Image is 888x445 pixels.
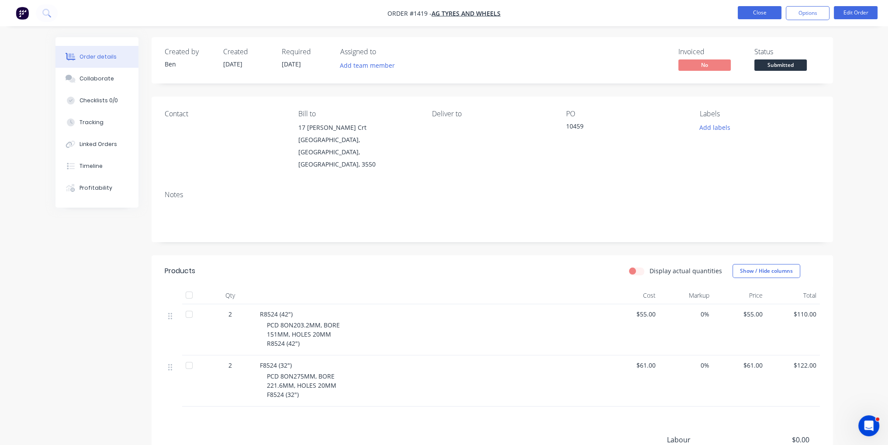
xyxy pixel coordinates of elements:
[744,435,809,445] span: $0.00
[738,6,781,19] button: Close
[204,287,256,304] div: Qty
[298,134,418,170] div: [GEOGRAPHIC_DATA], [GEOGRAPHIC_DATA], [GEOGRAPHIC_DATA], 3550
[609,309,656,319] span: $55.00
[223,48,271,56] div: Created
[260,310,293,318] span: R8524 (42")
[165,266,195,276] div: Products
[223,60,242,68] span: [DATE]
[340,59,400,71] button: Add team member
[713,287,767,304] div: Price
[659,287,713,304] div: Markup
[834,6,878,19] button: Edit Order
[340,48,428,56] div: Assigned to
[733,264,800,278] button: Show / Hide columns
[79,118,104,126] div: Tracking
[609,361,656,370] span: $61.00
[282,60,301,68] span: [DATE]
[228,361,232,370] span: 2
[165,48,213,56] div: Created by
[650,266,722,275] label: Display actual quantities
[716,309,763,319] span: $55.00
[566,122,675,134] div: 10459
[766,287,820,304] div: Total
[55,155,138,177] button: Timeline
[566,110,686,118] div: PO
[678,48,744,56] div: Invoiced
[55,133,138,155] button: Linked Orders
[663,309,709,319] span: 0%
[678,59,731,70] span: No
[716,361,763,370] span: $61.00
[282,48,330,56] div: Required
[298,110,418,118] div: Bill to
[55,90,138,111] button: Checklists 0/0
[260,361,292,369] span: F8524 (32")
[298,122,418,170] div: 17 [PERSON_NAME] Crt[GEOGRAPHIC_DATA], [GEOGRAPHIC_DATA], [GEOGRAPHIC_DATA], 3550
[79,53,117,61] div: Order details
[606,287,660,304] div: Cost
[770,361,816,370] span: $122.00
[387,9,432,17] span: Order #1419 -
[55,68,138,90] button: Collaborate
[770,309,816,319] span: $110.00
[165,191,820,199] div: Notes
[432,9,501,17] a: AG Tyres and Wheels
[858,415,879,436] iframe: Intercom live chat
[16,7,29,20] img: Factory
[55,111,138,133] button: Tracking
[335,59,399,71] button: Add team member
[165,110,284,118] div: Contact
[663,361,709,370] span: 0%
[267,372,336,399] span: PCD 8ON275MM, BORE 221.6MM, HOLES 20MM F8524 (32")
[432,110,552,118] div: Deliver to
[79,140,117,148] div: Linked Orders
[267,321,340,348] span: PCD 8ON203.2MM, BORE 151MM, HOLES 20MM R8524 (42")
[165,59,213,69] div: Ben
[79,97,118,104] div: Checklists 0/0
[55,177,138,199] button: Profitability
[754,48,820,56] div: Status
[79,184,112,192] div: Profitability
[298,122,418,134] div: 17 [PERSON_NAME] Crt
[754,59,807,70] span: Submitted
[695,122,735,133] button: Add labels
[228,309,232,319] span: 2
[700,110,819,118] div: Labels
[79,75,114,83] div: Collaborate
[667,435,745,445] span: Labour
[754,59,807,73] button: Submitted
[786,6,829,20] button: Options
[79,162,103,170] div: Timeline
[55,46,138,68] button: Order details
